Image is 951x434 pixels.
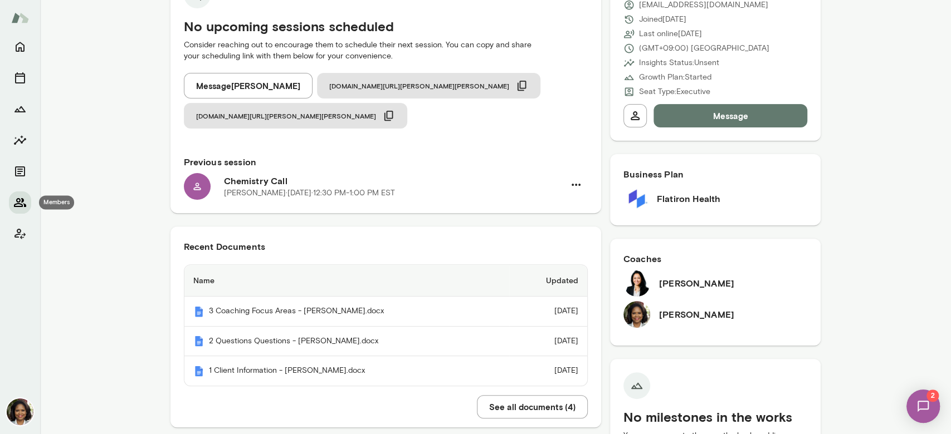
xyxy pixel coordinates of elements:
[623,301,650,328] img: Cheryl Mills
[224,174,564,188] h6: Chemistry Call
[623,252,808,265] h6: Coaches
[11,7,29,28] img: Mento
[639,57,719,68] p: Insights Status: Unsent
[653,104,808,127] button: Message
[639,43,769,54] p: (GMT+09:00) [GEOGRAPHIC_DATA]
[196,111,376,120] span: [DOMAIN_NAME][URL][PERSON_NAME][PERSON_NAME]
[639,28,702,40] p: Last online [DATE]
[623,270,650,297] img: Monica Aggarwal
[39,195,74,209] div: Members
[184,73,313,98] button: Message[PERSON_NAME]
[317,73,540,98] button: [DOMAIN_NAME][URL][PERSON_NAME][PERSON_NAME]
[184,297,509,327] th: 3 Coaching Focus Areas - [PERSON_NAME].docx
[9,223,31,245] button: Client app
[184,40,588,62] p: Consider reaching out to encourage them to schedule their next session. You can copy and share yo...
[9,129,31,151] button: Insights
[184,155,588,169] h6: Previous session
[184,240,588,253] h6: Recent Documents
[639,86,710,97] p: Seat Type: Executive
[639,72,711,83] p: Growth Plan: Started
[509,265,587,297] th: Updated
[184,327,509,357] th: 2 Questions Questions - [PERSON_NAME].docx
[477,395,588,418] button: See all documents (4)
[639,14,686,25] p: Joined [DATE]
[9,160,31,183] button: Documents
[659,277,734,290] h6: [PERSON_NAME]
[623,167,808,181] h6: Business Plan
[193,366,204,377] img: Mento
[224,188,395,199] p: [PERSON_NAME] · [DATE] · 12:30 PM-1:00 PM EST
[509,327,587,357] td: [DATE]
[623,408,808,426] h5: No milestones in the works
[9,191,31,214] button: Members
[329,81,509,90] span: [DOMAIN_NAME][URL][PERSON_NAME][PERSON_NAME]
[7,398,33,425] img: Cheryl Mills
[509,356,587,386] td: [DATE]
[193,336,204,347] img: Mento
[657,192,720,205] h6: Flatiron Health
[509,297,587,327] td: [DATE]
[184,17,588,35] h5: No upcoming sessions scheduled
[9,36,31,58] button: Home
[184,356,509,386] th: 1 Client Information - [PERSON_NAME].docx
[184,103,407,129] button: [DOMAIN_NAME][URL][PERSON_NAME][PERSON_NAME]
[659,308,734,321] h6: [PERSON_NAME]
[9,67,31,89] button: Sessions
[9,98,31,120] button: Growth Plan
[184,265,509,297] th: Name
[193,306,204,317] img: Mento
